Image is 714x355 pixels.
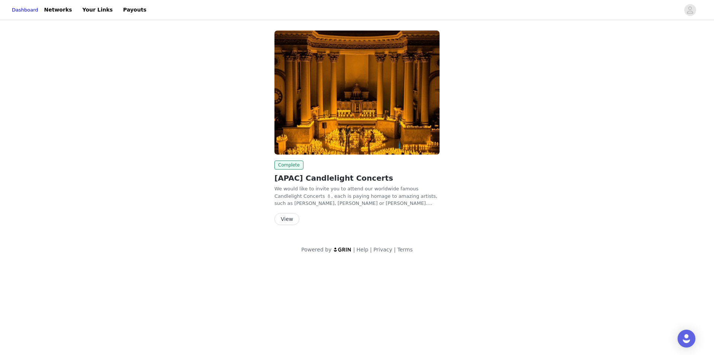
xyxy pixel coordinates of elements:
img: logo [333,247,352,252]
img: Fever [274,31,440,155]
div: Open Intercom Messenger [678,330,695,348]
span: Complete [274,161,303,169]
span: | [370,247,372,253]
a: Privacy [373,247,392,253]
a: Networks [40,1,77,18]
span: Powered by [301,247,331,253]
a: Terms [397,247,412,253]
span: | [353,247,355,253]
a: View [274,216,299,222]
a: Your Links [78,1,118,18]
h2: [APAC] Candlelight Concerts [274,172,440,184]
a: Dashboard [12,6,38,14]
button: View [274,213,299,225]
a: Help [357,247,369,253]
div: avatar [686,4,694,16]
p: We would like to invite you to attend our worldwide famous Candlelight Concerts 🕯, each is paying... [274,185,440,207]
a: Payouts [119,1,151,18]
span: | [394,247,396,253]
